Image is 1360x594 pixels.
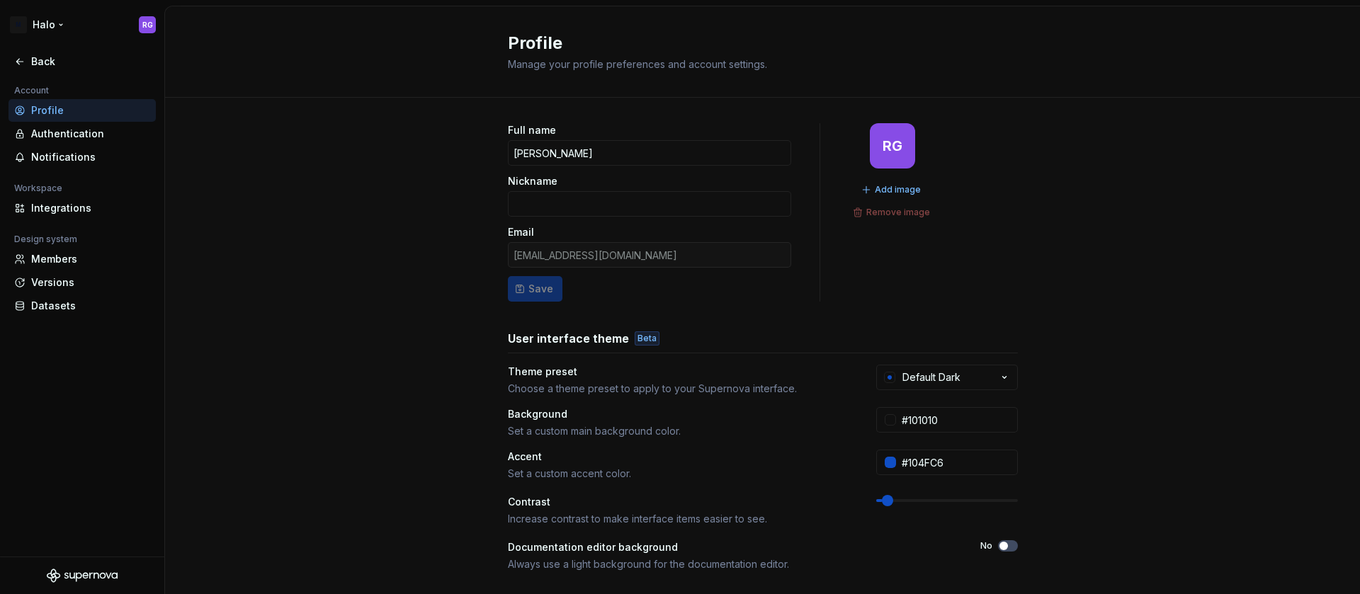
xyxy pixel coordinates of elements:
[31,127,150,141] div: Authentication
[8,295,156,317] a: Datasets
[508,512,851,526] div: Increase contrast to make interface items easier to see.
[31,150,150,164] div: Notifications
[980,540,992,552] label: No
[857,180,927,200] button: Add image
[31,275,150,290] div: Versions
[8,146,156,169] a: Notifications
[508,32,1001,55] h2: Profile
[8,248,156,270] a: Members
[142,19,153,30] div: RG
[896,407,1018,433] input: #FFFFFF
[8,99,156,122] a: Profile
[875,184,921,195] span: Add image
[8,50,156,73] a: Back
[508,495,851,509] div: Contrast
[8,122,156,145] a: Authentication
[8,180,68,197] div: Workspace
[902,370,960,384] div: Default Dark
[8,82,55,99] div: Account
[33,18,55,32] div: Halo
[876,365,1018,390] button: Default Dark
[508,407,851,421] div: Background
[10,16,27,33] div: M
[508,58,767,70] span: Manage your profile preferences and account settings.
[31,103,150,118] div: Profile
[508,174,557,188] label: Nickname
[8,231,83,248] div: Design system
[8,271,156,294] a: Versions
[31,55,150,69] div: Back
[635,331,659,345] div: Beta
[3,9,161,40] button: MHaloRG
[8,197,156,219] a: Integrations
[508,424,851,438] div: Set a custom main background color.
[31,299,150,313] div: Datasets
[508,382,851,396] div: Choose a theme preset to apply to your Supernova interface.
[508,330,629,347] h3: User interface theme
[508,540,955,554] div: Documentation editor background
[896,450,1018,475] input: #104FC6
[31,201,150,215] div: Integrations
[31,252,150,266] div: Members
[508,365,851,379] div: Theme preset
[508,225,534,239] label: Email
[883,140,902,152] div: RG
[47,569,118,583] svg: Supernova Logo
[508,123,556,137] label: Full name
[508,557,955,571] div: Always use a light background for the documentation editor.
[508,450,851,464] div: Accent
[508,467,851,481] div: Set a custom accent color.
